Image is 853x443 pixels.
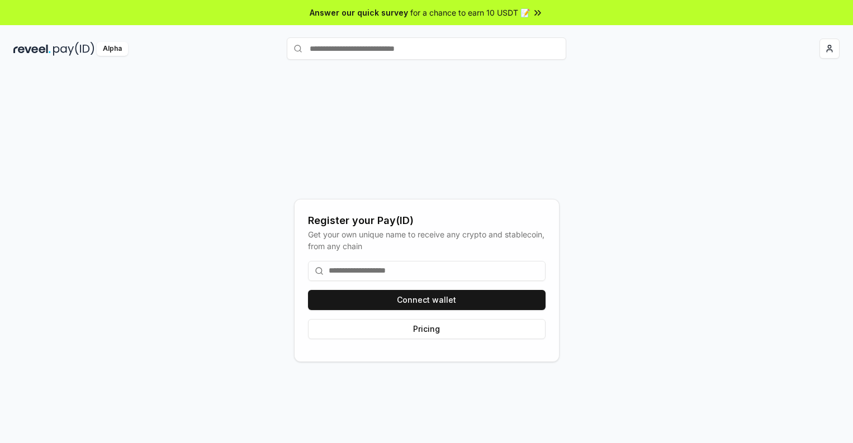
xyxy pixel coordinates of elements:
span: Answer our quick survey [310,7,408,18]
button: Connect wallet [308,290,546,310]
button: Pricing [308,319,546,339]
div: Get your own unique name to receive any crypto and stablecoin, from any chain [308,228,546,252]
div: Register your Pay(ID) [308,213,546,228]
span: for a chance to earn 10 USDT 📝 [410,7,530,18]
img: pay_id [53,42,94,56]
div: Alpha [97,42,128,56]
img: reveel_dark [13,42,51,56]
